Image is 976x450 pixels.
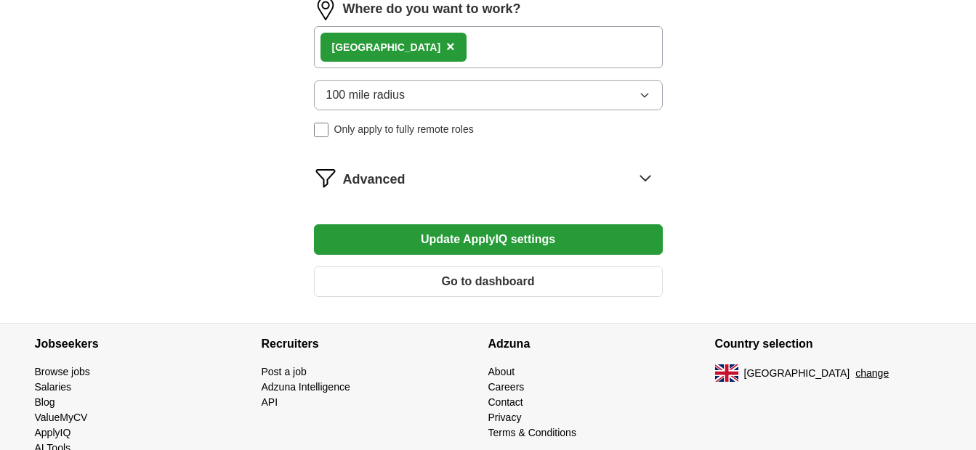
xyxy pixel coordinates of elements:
a: Browse jobs [35,366,90,377]
a: About [488,366,515,377]
img: filter [314,166,337,189]
span: Advanced [343,170,406,189]
span: 100 mile radius [326,86,406,104]
a: ValueMyCV [35,412,88,423]
a: Salaries [35,381,72,393]
span: [GEOGRAPHIC_DATA] [744,366,850,381]
div: [GEOGRAPHIC_DATA] [332,40,441,55]
a: API [262,396,278,408]
button: 100 mile radius [314,80,663,110]
a: Post a job [262,366,307,377]
a: Careers [488,381,525,393]
button: Update ApplyIQ settings [314,224,663,255]
img: UK flag [715,364,738,382]
a: Terms & Conditions [488,427,576,438]
a: Blog [35,396,55,408]
span: × [446,38,455,54]
input: Only apply to fully remote roles [314,123,328,137]
button: × [446,36,455,58]
button: change [855,366,889,381]
a: Adzuna Intelligence [262,381,350,393]
a: Privacy [488,412,522,423]
span: Only apply to fully remote roles [334,122,474,137]
a: Contact [488,396,523,408]
a: ApplyIQ [35,427,71,438]
button: Go to dashboard [314,266,663,297]
h4: Country selection [715,324,942,364]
